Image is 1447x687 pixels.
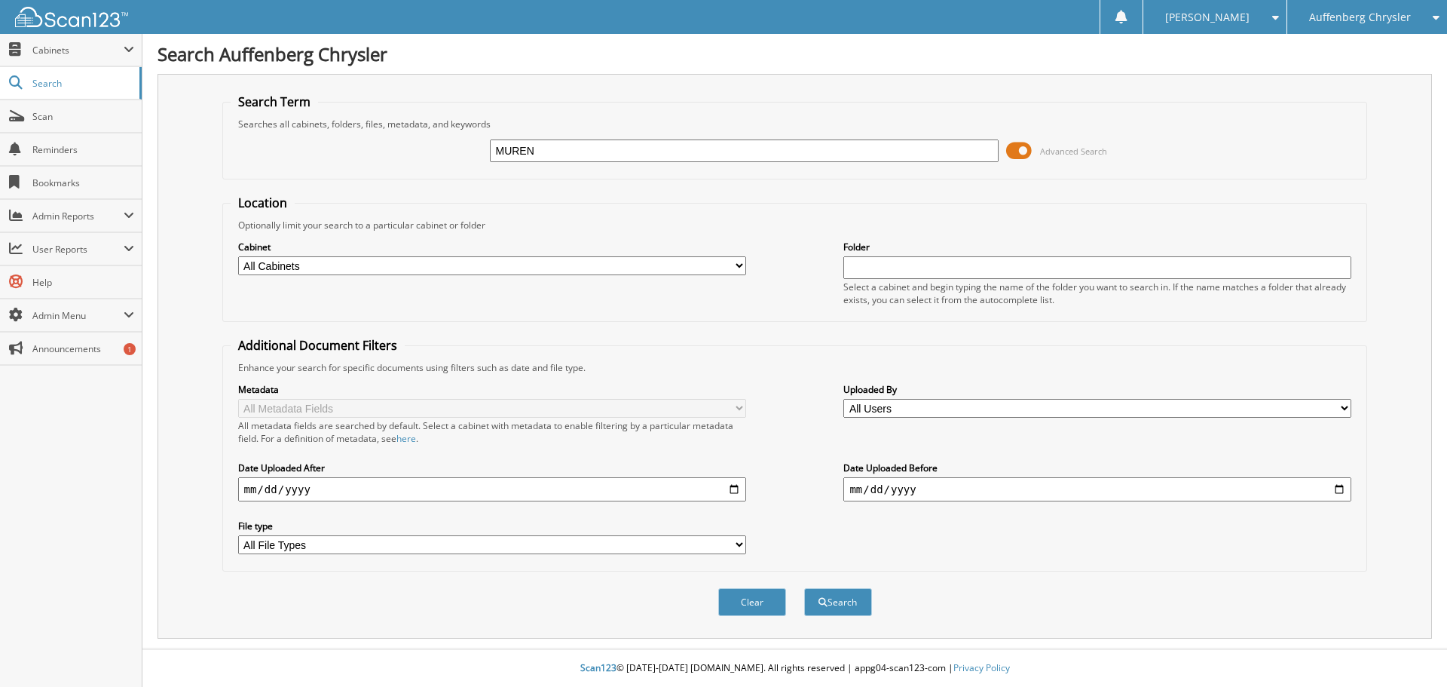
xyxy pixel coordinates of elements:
span: Admin Reports [32,210,124,222]
span: Scan [32,110,134,123]
span: Search [32,77,132,90]
div: All metadata fields are searched by default. Select a cabinet with metadata to enable filtering b... [238,419,746,445]
button: Search [804,588,872,616]
div: Enhance your search for specific documents using filters such as date and file type. [231,361,1360,374]
label: Date Uploaded After [238,462,746,474]
h1: Search Auffenberg Chrysler [158,41,1432,66]
span: Reminders [32,143,134,156]
span: Help [32,276,134,289]
div: © [DATE]-[DATE] [DOMAIN_NAME]. All rights reserved | appg04-scan123-com | [142,650,1447,687]
legend: Additional Document Filters [231,337,405,354]
label: Metadata [238,383,746,396]
span: User Reports [32,243,124,256]
a: here [396,432,416,445]
span: Admin Menu [32,309,124,322]
legend: Search Term [231,94,318,110]
span: Auffenberg Chrysler [1309,13,1411,22]
span: Announcements [32,342,134,355]
div: 1 [124,343,136,355]
div: Select a cabinet and begin typing the name of the folder you want to search in. If the name match... [843,281,1351,306]
img: scan123-logo-white.svg [15,7,128,27]
input: end [843,477,1351,501]
span: Scan123 [580,661,616,674]
label: Folder [843,241,1351,253]
iframe: Chat Widget [1372,615,1447,687]
div: Optionally limit your search to a particular cabinet or folder [231,219,1360,232]
label: File type [238,520,746,532]
label: Cabinet [238,241,746,253]
span: Bookmarks [32,176,134,189]
label: Date Uploaded Before [843,462,1351,474]
div: Searches all cabinets, folders, files, metadata, and keywords [231,118,1360,130]
span: [PERSON_NAME] [1165,13,1250,22]
legend: Location [231,195,295,211]
a: Privacy Policy [953,661,1010,674]
button: Clear [718,588,786,616]
input: start [238,477,746,501]
label: Uploaded By [843,383,1351,396]
span: Cabinets [32,44,124,57]
span: Advanced Search [1040,146,1107,157]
